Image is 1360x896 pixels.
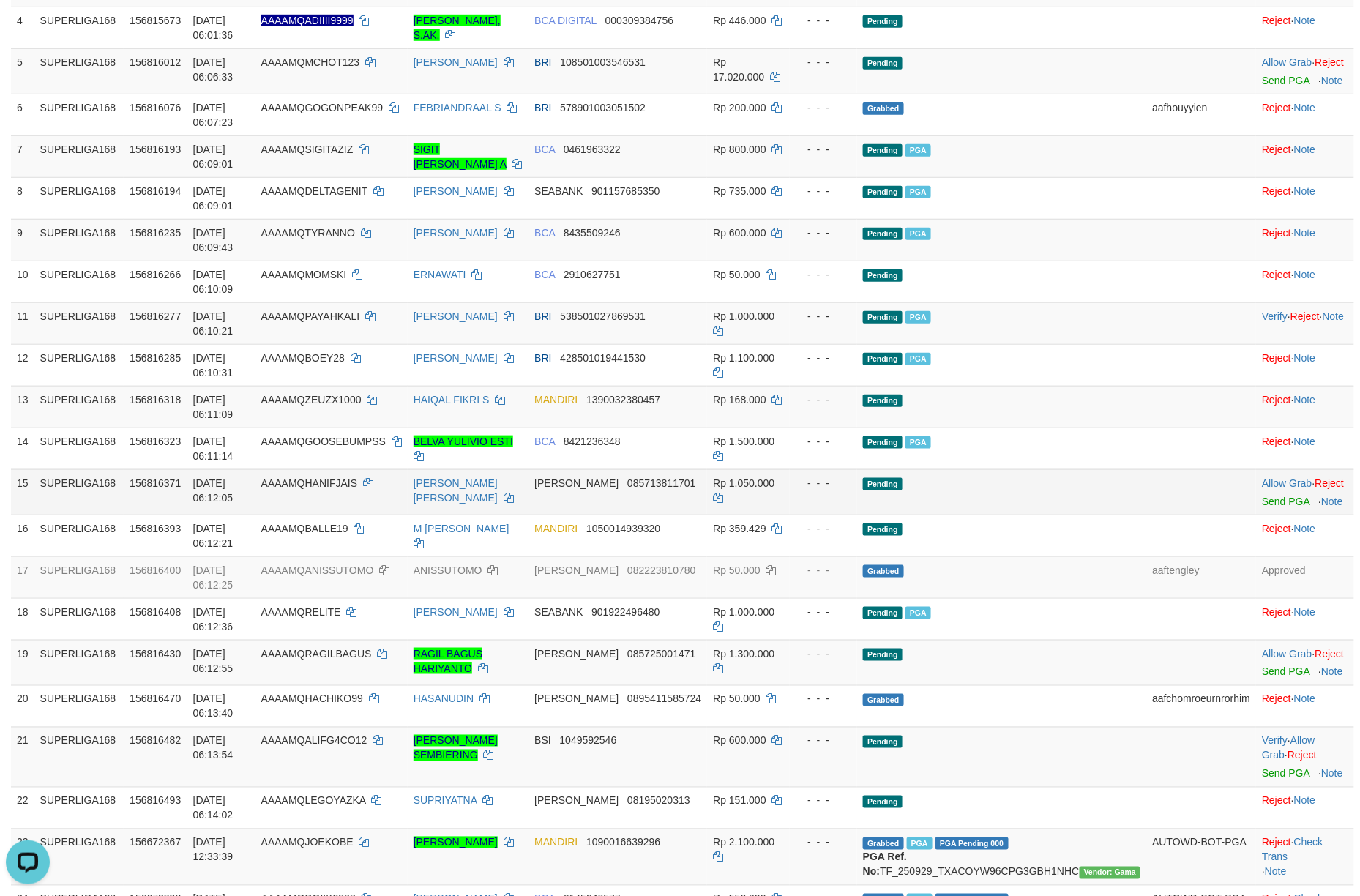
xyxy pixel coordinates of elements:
td: SUPERLIGA168 [34,469,124,515]
span: [PERSON_NAME] [534,564,619,576]
td: · [1256,598,1354,640]
span: Rp 600.000 [713,735,766,747]
span: Copy 0461963322 to clipboard [564,143,621,155]
a: Reject [1262,606,1291,618]
span: 156816194 [130,185,181,197]
span: AAAAMQGOOSEBUMPSS [261,436,386,447]
a: Reject [1262,352,1291,364]
a: Note [1294,523,1316,534]
span: Copy 428501019441530 to clipboard [560,352,646,364]
span: Nama rekening ada tanda titik/strip, harap diedit [261,15,354,26]
span: Copy 082223810780 to clipboard [627,564,695,576]
span: Copy 901157685350 to clipboard [591,185,660,197]
a: Reject [1315,648,1345,660]
span: 156816266 [130,269,181,280]
span: [PERSON_NAME] [534,648,619,660]
span: AAAAMQANISSUTOMO [261,564,374,576]
span: 156816277 [130,310,181,322]
span: AAAAMQHACHIKO99 [261,693,363,705]
span: AAAAMQGOGONPEAK99 [261,102,384,113]
span: 156672367 [130,837,181,848]
td: 12 [11,344,34,386]
div: - - - [796,733,851,748]
span: Pending [863,796,903,808]
a: Reject [1262,269,1291,280]
span: Copy 0895411585724 to clipboard [627,693,701,705]
a: Reject [1262,523,1291,534]
a: Reject [1315,56,1345,68]
span: 156816470 [130,693,181,705]
a: Note [1294,693,1316,705]
span: [DATE] 06:10:31 [193,352,233,378]
a: Send PGA [1262,75,1309,86]
button: Open LiveChat chat widget [6,6,50,50]
span: Rp 359.429 [713,523,766,534]
td: 17 [11,556,34,598]
a: Note [1323,310,1345,322]
div: - - - [796,100,851,115]
td: · [1256,177,1354,219]
td: 19 [11,640,34,685]
a: FEBRIANDRAAL S [414,102,501,113]
span: Rp 50.000 [713,564,761,576]
span: Copy 085725001471 to clipboard [627,648,695,660]
span: 156816393 [130,523,181,534]
span: Copy 08195020313 to clipboard [627,795,690,807]
span: AAAAMQRAGILBAGUS [261,648,372,660]
span: [PERSON_NAME] [534,477,619,489]
td: SUPERLIGA168 [34,177,124,219]
td: SUPERLIGA168 [34,598,124,640]
span: Copy 108501003546531 to clipboard [560,56,646,68]
div: - - - [796,605,851,619]
a: Reject [1262,394,1291,406]
span: Rp 1.000.000 [713,606,774,618]
span: [DATE] 06:12:25 [193,564,233,591]
span: Rp 600.000 [713,227,766,239]
div: - - - [796,267,851,282]
td: 18 [11,598,34,640]
span: Marked by aafandaneth [905,607,931,619]
div: - - - [796,225,851,240]
span: 156816371 [130,477,181,489]
td: 5 [11,48,34,94]
td: 6 [11,94,34,135]
td: · [1256,261,1354,302]
span: 156816430 [130,648,181,660]
td: 9 [11,219,34,261]
a: Allow Grab [1262,648,1312,660]
span: Marked by aafnonsreyleab [905,436,931,449]
div: - - - [796,351,851,365]
a: [PERSON_NAME] [PERSON_NAME] [414,477,498,504]
td: SUPERLIGA168 [34,640,124,685]
td: 7 [11,135,34,177]
a: BELVA YULIVIO ESTI [414,436,513,447]
a: [PERSON_NAME] [414,185,498,197]
span: Pending [863,649,903,661]
div: - - - [796,646,851,661]
span: 156816076 [130,102,181,113]
a: Note [1294,227,1316,239]
td: SUPERLIGA168 [34,261,124,302]
td: Approved [1256,556,1354,598]
span: 156816318 [130,394,181,406]
div: - - - [796,142,851,157]
a: SIGIT [PERSON_NAME] A [414,143,507,170]
span: AAAAMQDELTAGENIT [261,185,367,197]
span: SEABANK [534,606,583,618]
span: Marked by aafnonsreyleab [905,228,931,240]
a: Reject [1315,477,1345,489]
td: 8 [11,177,34,219]
span: SEABANK [534,185,583,197]
a: Reject [1262,693,1291,705]
span: AAAAMQALIFG4CO12 [261,735,367,747]
a: Note [1294,795,1316,807]
td: SUPERLIGA168 [34,344,124,386]
span: Rp 168.000 [713,394,766,406]
a: [PERSON_NAME], S.AK. [414,15,501,41]
div: - - - [796,434,851,449]
span: Pending [863,523,903,536]
span: Marked by aafandaneth [905,186,931,198]
a: Allow Grab [1262,477,1312,489]
td: · · [1256,727,1354,787]
span: Pending [863,311,903,324]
